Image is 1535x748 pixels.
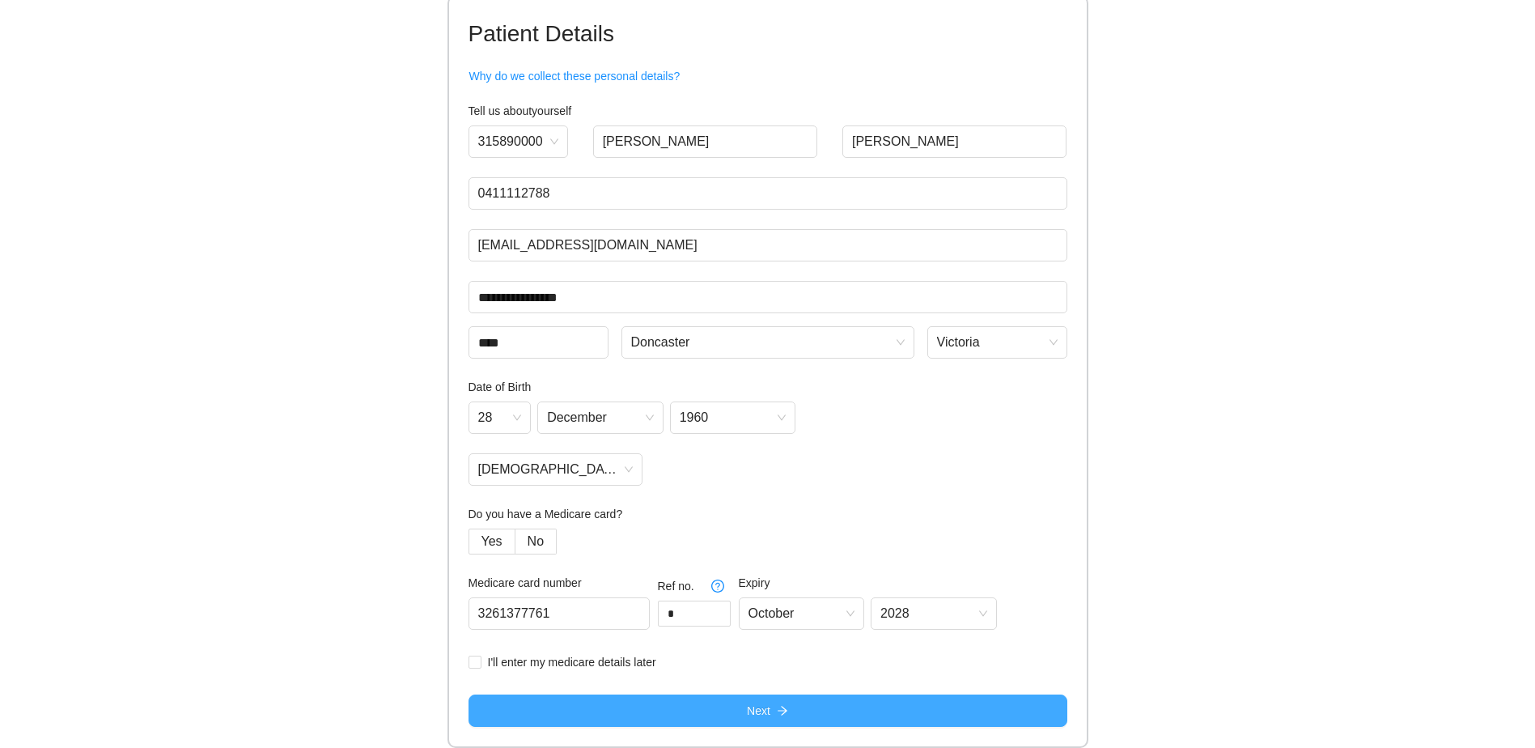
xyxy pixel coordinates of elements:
[469,67,681,85] span: Why do we collect these personal details?
[469,574,650,592] h4: Medicare card number
[842,125,1067,158] input: Last Name
[658,577,731,595] h4: Ref no.
[469,102,1067,120] h4: Tell us about yourself
[469,63,681,89] button: Why do we collect these personal details?
[880,601,987,626] span: 2028
[528,534,544,548] span: No
[469,378,1067,396] h4: Date of Birth
[481,653,663,671] span: I'll enter my medicare details later
[631,330,905,355] span: Doncaster
[478,130,558,154] span: 315890000
[478,406,522,430] span: 28
[739,574,997,592] h4: Expiry
[777,705,788,718] span: arrow-right
[547,406,654,430] span: December
[706,580,730,593] span: question-circle
[469,505,1067,523] h4: Do you have a Medicare card?
[469,177,1067,210] input: Phone Number
[469,16,1067,52] h1: Patient Details
[705,573,731,599] button: question-circle
[747,702,770,720] span: Next
[680,406,787,430] span: 1960
[481,534,502,548] span: Yes
[469,229,1067,261] input: Email
[937,330,1058,355] span: Victoria
[748,601,855,626] span: October
[478,457,634,482] span: Male
[593,125,818,158] input: First Name
[469,695,1067,727] button: Nextarrow-right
